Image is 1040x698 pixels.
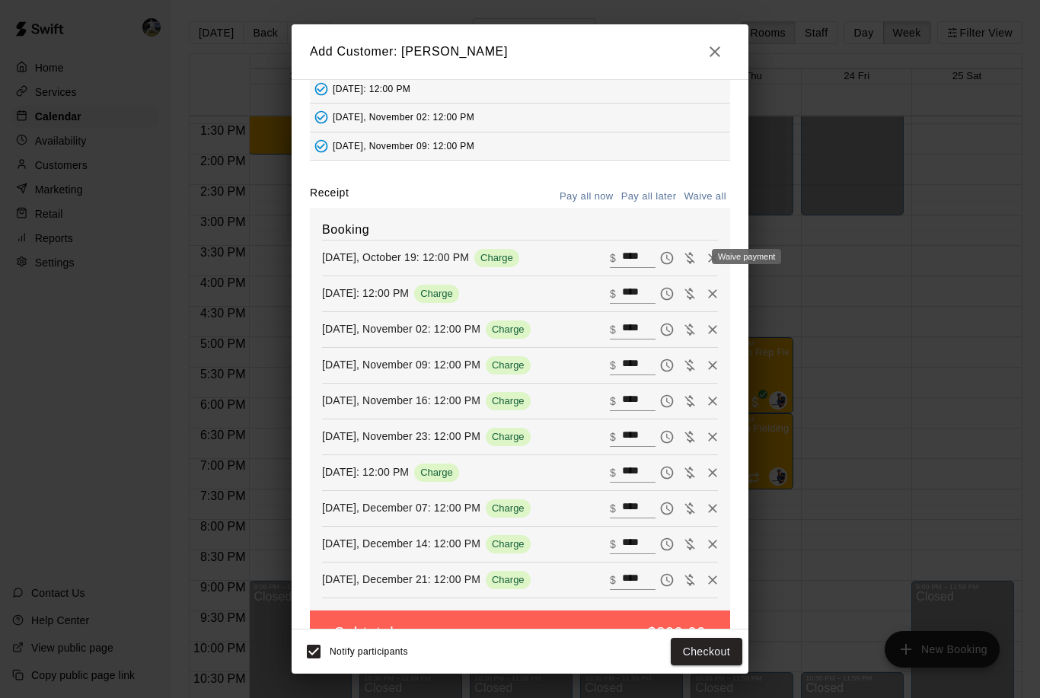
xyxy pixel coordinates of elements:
button: Remove [701,497,724,520]
p: [DATE], November 23: 12:00 PM [322,429,480,444]
div: Waive payment [712,249,781,264]
span: Charge [486,324,531,335]
button: Waive all [680,185,730,209]
button: Checkout [671,638,742,666]
span: Pay later [656,322,678,335]
p: $ [610,537,616,552]
span: Charge [486,502,531,514]
span: Charge [486,359,531,371]
h6: Booking [322,220,718,240]
span: Pay later [656,429,678,442]
h5: Subtotal [334,623,394,643]
button: Added - Collect Payment [310,78,333,100]
button: Pay all now [556,185,617,209]
p: $ [610,572,616,588]
p: $ [610,465,616,480]
label: Receipt [310,185,349,209]
span: Pay later [656,394,678,406]
span: Charge [486,538,531,550]
p: $ [610,322,616,337]
button: Added - Collect Payment[DATE], November 09: 12:00 PM [310,132,730,161]
p: [DATE], October 19: 12:00 PM [322,250,469,265]
button: Remove [701,533,724,556]
button: Added - Collect Payment[DATE], November 02: 12:00 PM [310,104,730,132]
span: Charge [486,395,531,406]
span: Waive payment [678,250,701,263]
span: Waive payment [678,465,701,478]
span: Waive payment [678,572,701,585]
button: Pay all later [617,185,681,209]
span: [DATE], November 02: 12:00 PM [333,112,474,123]
h5: $899.00 [648,623,707,643]
button: Added - Collect Payment[DATE]: 12:00 PM [310,75,730,103]
p: $ [610,429,616,445]
p: [DATE], November 02: 12:00 PM [322,321,480,336]
button: Remove [701,569,724,591]
span: [DATE], November 09: 12:00 PM [333,140,474,151]
button: Added - Collect Payment [310,106,333,129]
span: Waive payment [678,394,701,406]
span: [DATE]: 12:00 PM [333,83,410,94]
button: Remove [701,461,724,484]
button: Remove [701,247,724,269]
span: Charge [486,431,531,442]
span: Pay later [656,572,678,585]
p: $ [610,358,616,373]
p: [DATE], December 14: 12:00 PM [322,536,480,551]
button: Remove [701,282,724,305]
p: $ [610,250,616,266]
span: Waive payment [678,537,701,550]
button: Added - Collect Payment [310,135,333,158]
span: Charge [474,252,519,263]
p: [DATE], December 07: 12:00 PM [322,500,480,515]
p: $ [610,394,616,409]
span: Waive payment [678,358,701,371]
p: [DATE], November 09: 12:00 PM [322,357,480,372]
span: Waive payment [678,286,701,299]
p: [DATE]: 12:00 PM [322,285,409,301]
span: Pay later [656,537,678,550]
button: Remove [701,425,724,448]
p: [DATE], December 21: 12:00 PM [322,572,480,587]
span: Pay later [656,286,678,299]
span: Waive payment [678,322,701,335]
span: Pay later [656,465,678,478]
span: Pay later [656,358,678,371]
span: Notify participants [330,646,408,657]
button: Remove [701,354,724,377]
span: Pay later [656,250,678,263]
span: Charge [486,574,531,585]
p: $ [610,501,616,516]
h2: Add Customer: [PERSON_NAME] [292,24,748,79]
span: Waive payment [678,501,701,514]
p: [DATE], November 16: 12:00 PM [322,393,480,408]
span: Charge [414,467,459,478]
button: Remove [701,318,724,341]
p: $ [610,286,616,301]
p: [DATE]: 12:00 PM [322,464,409,480]
span: Pay later [656,501,678,514]
span: Waive payment [678,429,701,442]
span: Charge [414,288,459,299]
button: Remove [701,390,724,413]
